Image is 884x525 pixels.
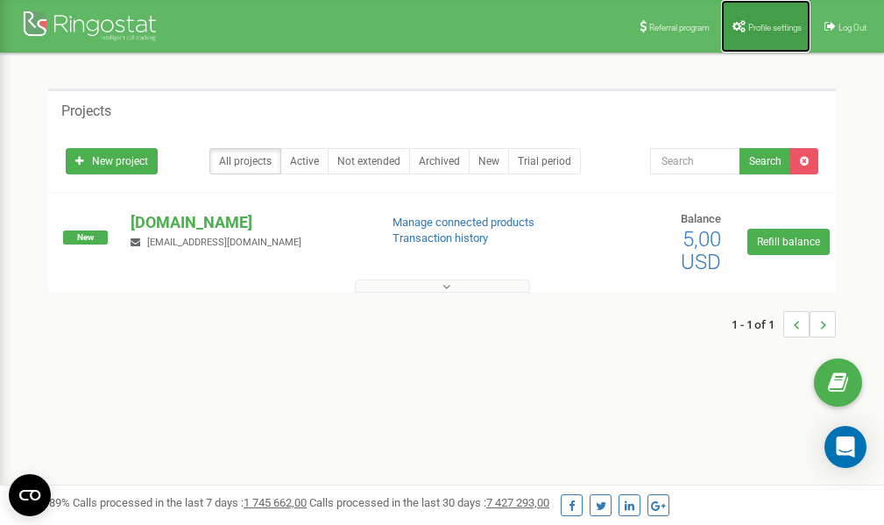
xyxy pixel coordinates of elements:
[73,496,307,509] span: Calls processed in the last 7 days :
[508,148,581,174] a: Trial period
[409,148,470,174] a: Archived
[9,474,51,516] button: Open CMP widget
[328,148,410,174] a: Not extended
[748,23,802,32] span: Profile settings
[61,103,111,119] h5: Projects
[244,496,307,509] u: 1 745 662,00
[486,496,549,509] u: 7 427 293,00
[131,211,364,234] p: [DOMAIN_NAME]
[650,148,740,174] input: Search
[469,148,509,174] a: New
[838,23,866,32] span: Log Out
[681,212,721,225] span: Balance
[309,496,549,509] span: Calls processed in the last 30 days :
[747,229,830,255] a: Refill balance
[63,231,108,245] span: New
[739,148,791,174] button: Search
[649,23,710,32] span: Referral program
[147,237,301,248] span: [EMAIL_ADDRESS][DOMAIN_NAME]
[824,426,866,468] div: Open Intercom Messenger
[209,148,281,174] a: All projects
[392,231,488,245] a: Transaction history
[280,148,329,174] a: Active
[732,294,836,355] nav: ...
[66,148,158,174] a: New project
[392,216,534,229] a: Manage connected products
[732,311,783,337] span: 1 - 1 of 1
[681,227,721,274] span: 5,00 USD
